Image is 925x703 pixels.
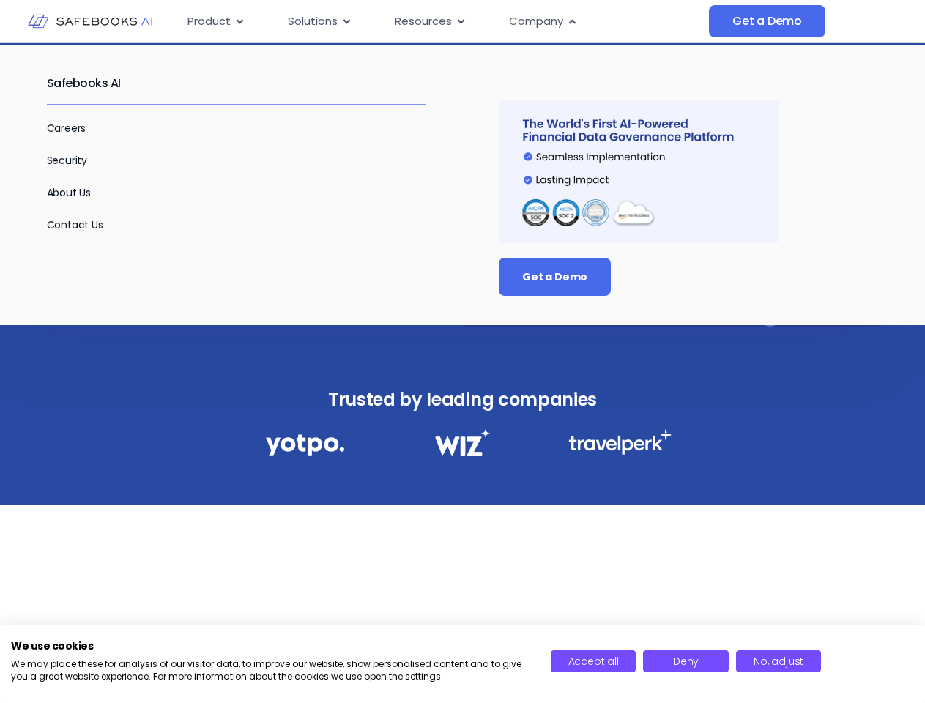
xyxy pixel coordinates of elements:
[234,385,692,414] h3: Trusted by leading companies
[11,658,529,683] p: We may place these for analysis of our visitor data, to improve our website, show personalised co...
[709,5,825,37] a: Get a Demo
[47,121,86,135] a: Careers
[47,63,426,104] h2: Safebooks AI
[568,429,672,455] img: Financial Data Governance 3
[673,654,699,669] span: Deny
[47,153,88,168] a: Security
[568,654,619,669] span: Accept all
[47,217,103,232] a: Contact Us
[187,13,231,30] span: Product
[395,13,452,30] span: Resources
[47,185,92,200] a: About Us
[499,258,611,296] a: Get a Demo
[288,13,338,30] span: Solutions
[11,639,529,652] h2: We use cookies
[551,650,636,672] button: Accept all cookies
[643,650,729,672] button: Deny all cookies
[754,654,803,669] span: No, adjust
[176,7,709,36] nav: Menu
[428,429,497,456] img: Financial Data Governance 2
[266,429,344,461] img: Financial Data Governance 1
[509,13,563,30] span: Company
[522,269,587,284] span: Get a Demo
[732,14,802,29] span: Get a Demo
[736,650,822,672] button: Adjust cookie preferences
[176,7,709,36] div: Menu Toggle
